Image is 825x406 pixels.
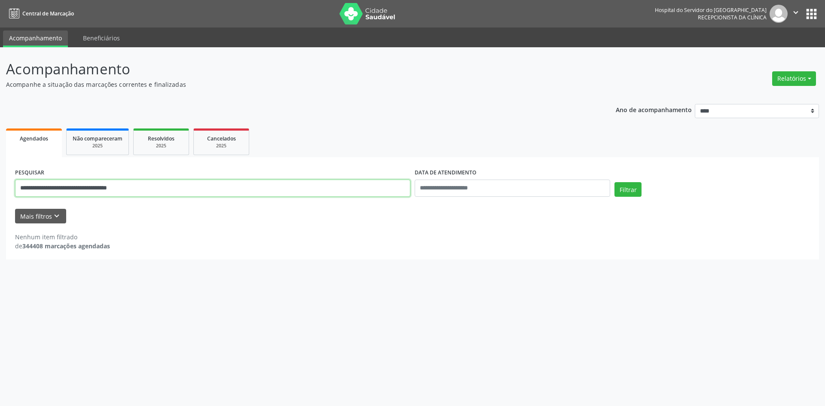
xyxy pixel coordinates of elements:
label: PESQUISAR [15,166,44,180]
span: Central de Marcação [22,10,74,17]
span: Agendados [20,135,48,142]
a: Beneficiários [77,31,126,46]
div: 2025 [200,143,243,149]
div: Nenhum item filtrado [15,232,110,241]
button: apps [804,6,819,21]
label: DATA DE ATENDIMENTO [415,166,477,180]
i:  [791,8,801,17]
div: 2025 [140,143,183,149]
button: Relatórios [772,71,816,86]
p: Ano de acompanhamento [616,104,692,115]
strong: 344408 marcações agendadas [22,242,110,250]
img: img [770,5,788,23]
button: Filtrar [614,182,642,197]
div: Hospital do Servidor do [GEOGRAPHIC_DATA] [655,6,767,14]
span: Cancelados [207,135,236,142]
span: Recepcionista da clínica [698,14,767,21]
div: 2025 [73,143,122,149]
p: Acompanhe a situação das marcações correntes e finalizadas [6,80,575,89]
span: Não compareceram [73,135,122,142]
p: Acompanhamento [6,58,575,80]
div: de [15,241,110,250]
a: Acompanhamento [3,31,68,47]
span: Resolvidos [148,135,174,142]
i: keyboard_arrow_down [52,211,61,221]
button:  [788,5,804,23]
a: Central de Marcação [6,6,74,21]
button: Mais filtroskeyboard_arrow_down [15,209,66,224]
